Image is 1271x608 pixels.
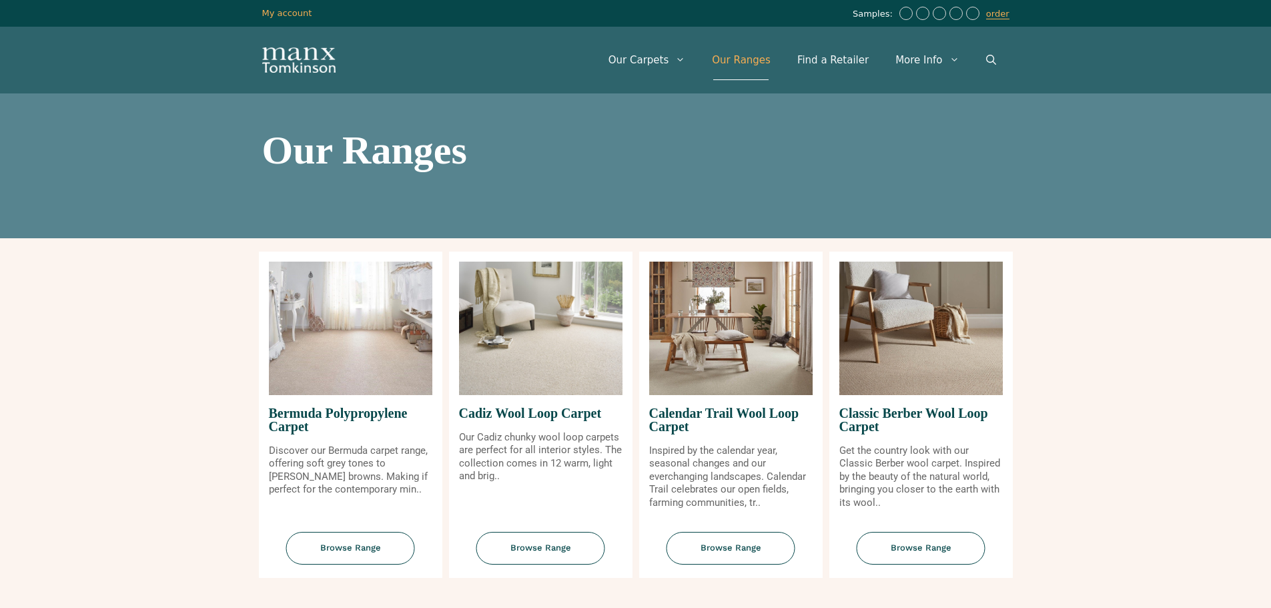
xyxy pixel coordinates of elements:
img: Classic Berber Wool Loop Carpet [839,262,1003,395]
span: Samples: [853,9,896,20]
p: Inspired by the calendar year, seasonal changes and our everchanging landscapes. Calendar Trail c... [649,444,813,510]
p: Our Cadiz chunky wool loop carpets are perfect for all interior styles. The collection comes in 1... [459,431,622,483]
img: Calendar Trail Wool Loop Carpet [649,262,813,395]
a: Browse Range [639,532,823,578]
span: Classic Berber Wool Loop Carpet [839,395,1003,444]
span: Browse Range [857,532,985,565]
img: Manx Tomkinson [262,47,336,73]
a: Our Carpets [595,40,699,80]
a: Browse Range [449,532,632,578]
span: Calendar Trail Wool Loop Carpet [649,395,813,444]
a: Browse Range [829,532,1013,578]
a: Open Search Bar [973,40,1009,80]
span: Cadiz Wool Loop Carpet [459,395,622,431]
nav: Primary [595,40,1009,80]
a: Our Ranges [699,40,784,80]
span: Bermuda Polypropylene Carpet [269,395,432,444]
a: order [986,9,1009,19]
a: Browse Range [259,532,442,578]
p: Discover our Bermuda carpet range, offering soft grey tones to [PERSON_NAME] browns. Making if pe... [269,444,432,497]
img: Bermuda Polypropylene Carpet [269,262,432,395]
img: Cadiz Wool Loop Carpet [459,262,622,395]
a: More Info [882,40,972,80]
p: Get the country look with our Classic Berber wool carpet. Inspired by the beauty of the natural w... [839,444,1003,510]
h1: Our Ranges [262,130,1009,170]
span: Browse Range [476,532,605,565]
span: Browse Range [286,532,415,565]
span: Browse Range [667,532,795,565]
a: Find a Retailer [784,40,882,80]
a: My account [262,8,312,18]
